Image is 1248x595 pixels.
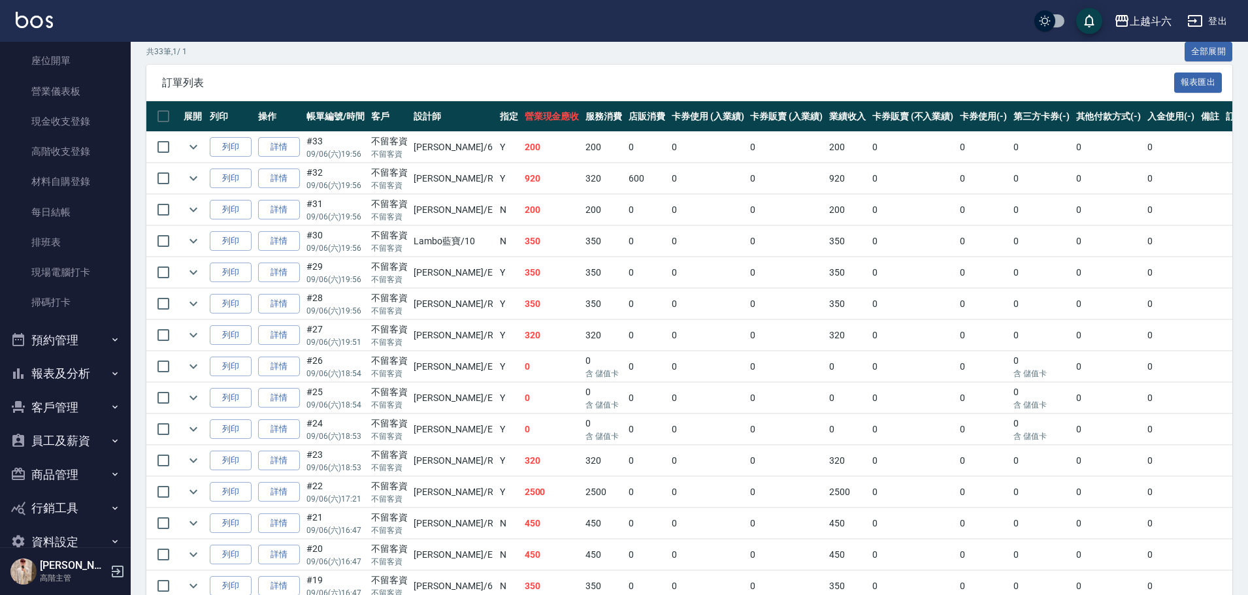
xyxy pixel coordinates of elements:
[5,167,125,197] a: 材料自購登錄
[306,274,365,285] p: 09/06 (六) 19:56
[668,477,747,507] td: 0
[306,430,365,442] p: 09/06 (六) 18:53
[5,525,125,559] button: 資料設定
[371,274,408,285] p: 不留客資
[869,383,957,413] td: 0
[1010,445,1073,476] td: 0
[747,383,826,413] td: 0
[668,383,747,413] td: 0
[303,414,368,445] td: #24
[1144,132,1198,163] td: 0
[747,257,826,288] td: 0
[210,231,252,251] button: 列印
[5,323,125,357] button: 預約管理
[303,195,368,225] td: #31
[668,289,747,319] td: 0
[497,132,521,163] td: Y
[258,388,300,408] a: 詳情
[210,513,252,534] button: 列印
[306,242,365,254] p: 09/06 (六) 19:56
[957,257,1010,288] td: 0
[869,132,957,163] td: 0
[410,226,496,257] td: Lambo藍寶 /10
[497,101,521,132] th: 指定
[210,482,252,502] button: 列印
[303,226,368,257] td: #30
[1076,8,1102,34] button: save
[210,169,252,189] button: 列印
[1144,351,1198,382] td: 0
[1144,101,1198,132] th: 入金使用(-)
[497,383,521,413] td: Y
[303,445,368,476] td: #23
[826,101,869,132] th: 業績收入
[957,163,1010,194] td: 0
[184,451,203,470] button: expand row
[303,101,368,132] th: 帳單編號/時間
[957,320,1010,351] td: 0
[625,101,668,132] th: 店販消費
[184,388,203,408] button: expand row
[826,351,869,382] td: 0
[1010,477,1073,507] td: 0
[410,477,496,507] td: [PERSON_NAME] /R
[146,46,187,57] p: 共 33 筆, 1 / 1
[1013,368,1070,379] p: 含 儲值卡
[210,137,252,157] button: 列印
[40,559,107,572] h5: [PERSON_NAME]
[625,477,668,507] td: 0
[497,320,521,351] td: Y
[371,180,408,191] p: 不留客資
[521,477,583,507] td: 2500
[869,226,957,257] td: 0
[162,76,1174,89] span: 訂單列表
[306,336,365,348] p: 09/06 (六) 19:51
[306,368,365,379] p: 09/06 (六) 18:54
[371,242,408,254] p: 不留客資
[258,482,300,502] a: 詳情
[625,132,668,163] td: 0
[747,289,826,319] td: 0
[258,451,300,471] a: 詳情
[184,419,203,439] button: expand row
[210,388,252,408] button: 列印
[497,477,521,507] td: Y
[521,132,583,163] td: 200
[582,226,625,257] td: 350
[957,195,1010,225] td: 0
[668,445,747,476] td: 0
[957,132,1010,163] td: 0
[582,383,625,413] td: 0
[371,197,408,211] div: 不留客資
[1185,42,1233,62] button: 全部展開
[303,289,368,319] td: #28
[1010,320,1073,351] td: 0
[5,491,125,525] button: 行銷工具
[1144,163,1198,194] td: 0
[303,257,368,288] td: #29
[826,320,869,351] td: 320
[668,132,747,163] td: 0
[869,289,957,319] td: 0
[371,430,408,442] p: 不留客資
[747,101,826,132] th: 卡券販賣 (入業績)
[1144,445,1198,476] td: 0
[1010,289,1073,319] td: 0
[1073,414,1145,445] td: 0
[957,289,1010,319] td: 0
[5,137,125,167] a: 高階收支登錄
[957,477,1010,507] td: 0
[625,257,668,288] td: 0
[497,414,521,445] td: Y
[303,351,368,382] td: #26
[747,320,826,351] td: 0
[306,305,365,317] p: 09/06 (六) 19:56
[1010,132,1073,163] td: 0
[410,163,496,194] td: [PERSON_NAME] /R
[957,351,1010,382] td: 0
[869,477,957,507] td: 0
[303,383,368,413] td: #25
[826,414,869,445] td: 0
[210,419,252,440] button: 列印
[368,101,411,132] th: 客戶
